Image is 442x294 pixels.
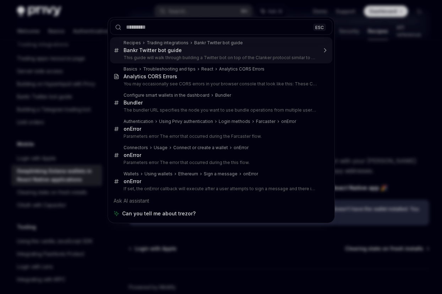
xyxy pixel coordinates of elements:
p: Parameters error The error that occurred during the Farcaster flow. [124,134,317,139]
div: onError [124,178,141,185]
div: onError [234,145,249,151]
div: Sign a message [204,171,238,177]
div: Trading integrations [147,40,189,46]
p: If set, the onError callback will execute after a user attempts to sign a message and there is an er [124,186,317,192]
div: Troubleshooting and tips [143,66,196,72]
div: Usage [154,145,168,151]
div: Recipes [124,40,141,46]
div: Connect or create a wallet [173,145,228,151]
div: ESC [313,23,326,31]
p: The bundler URL specifies the node you want to use bundle operations from multiple users into a sing [124,107,317,113]
div: Farcaster [256,119,275,124]
div: onError [124,126,141,132]
span: Can you tell me about trezor? [122,210,196,217]
div: Analytics CORS Errors [219,66,264,72]
div: React [201,66,213,72]
div: Login methods [219,119,250,124]
div: Bankr Twitter bot guide [194,40,243,46]
div: Bankr Twitter bot guide [124,47,182,53]
div: Using wallets [144,171,173,177]
p: You may occasionally see CORS errors in your browser console that look like this: These CORS errors [124,81,317,87]
div: Ethereum [178,171,198,177]
div: onError [124,152,141,158]
div: Wallets [124,171,139,177]
div: Authentication [124,119,153,124]
div: Bundler [124,100,143,106]
div: onError [281,119,296,124]
p: This guide will walk through building a Twitter bot on top of the Clanker protocol similar to Bankr [124,55,317,61]
div: Ask AI assistant [110,194,332,207]
div: Configure smart wallets in the dashboard [124,92,209,98]
div: onError [243,171,258,177]
div: Connectors [124,145,148,151]
div: Bundler [215,92,231,98]
div: Using Privy authentication [159,119,213,124]
div: Basics [124,66,137,72]
p: Parameters error The error that occurred during the this flow. [124,160,317,165]
div: Analytics CORS Errors [124,73,177,80]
